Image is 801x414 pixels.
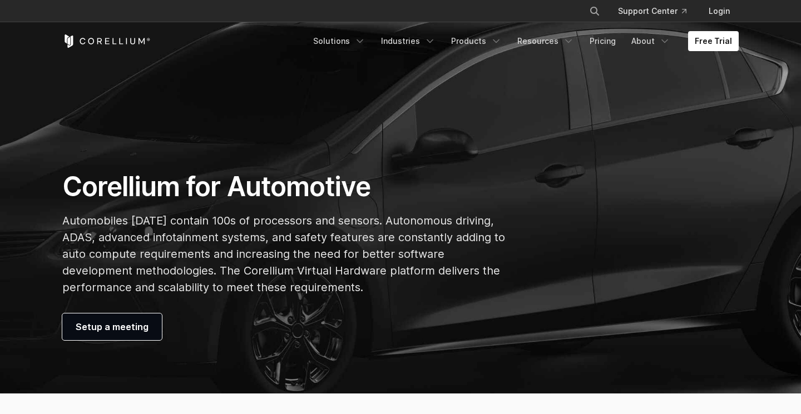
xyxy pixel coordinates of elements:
[62,313,162,340] a: Setup a meeting
[609,1,695,21] a: Support Center
[583,31,622,51] a: Pricing
[511,31,581,51] a: Resources
[76,320,149,333] span: Setup a meeting
[306,31,739,51] div: Navigation Menu
[688,31,739,51] a: Free Trial
[374,31,442,51] a: Industries
[62,170,506,203] h1: Corellium for Automotive
[576,1,739,21] div: Navigation Menu
[625,31,677,51] a: About
[444,31,508,51] a: Products
[62,34,151,48] a: Corellium Home
[585,1,605,21] button: Search
[700,1,739,21] a: Login
[62,212,506,296] p: Automobiles [DATE] contain 100s of processors and sensors. Autonomous driving, ADAS, advanced inf...
[306,31,372,51] a: Solutions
